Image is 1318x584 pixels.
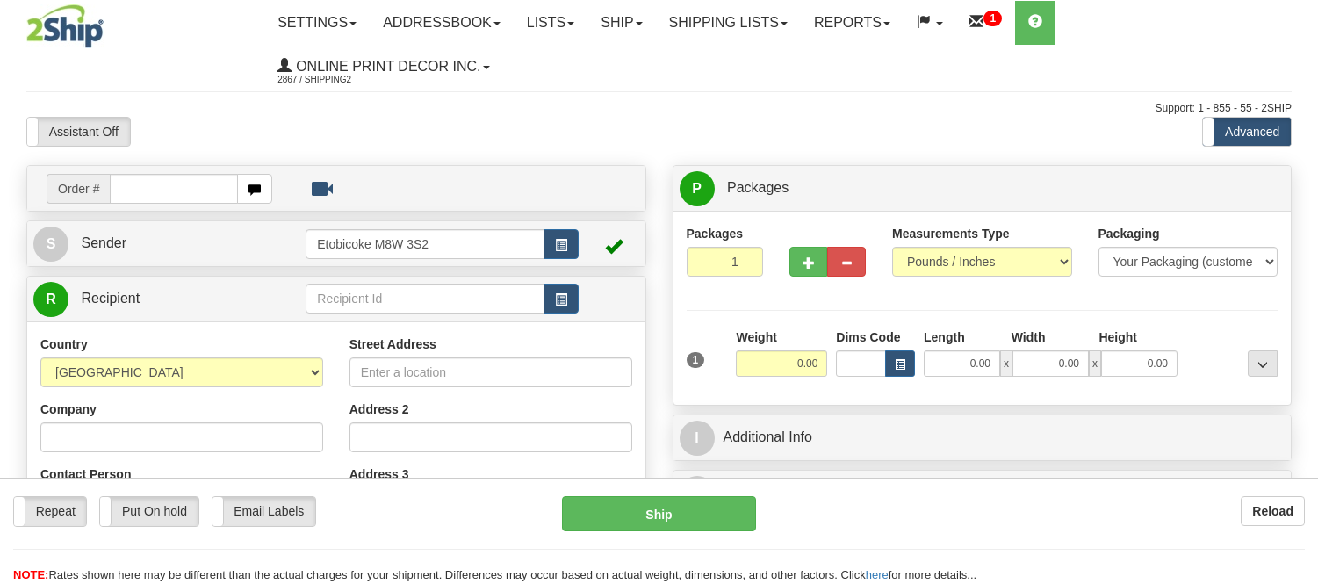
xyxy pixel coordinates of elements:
[1000,350,1012,377] span: x
[40,400,97,418] label: Company
[836,328,900,346] label: Dims Code
[680,170,1286,206] a: P Packages
[40,465,131,483] label: Contact Person
[306,229,544,259] input: Sender Id
[956,1,1015,45] a: 1
[81,291,140,306] span: Recipient
[26,4,104,48] img: logo2867.jpg
[47,174,110,204] span: Order #
[866,568,889,581] a: here
[736,328,776,346] label: Weight
[349,357,632,387] input: Enter a location
[277,71,409,89] span: 2867 / Shipping2
[687,225,744,242] label: Packages
[656,1,801,45] a: Shipping lists
[349,465,409,483] label: Address 3
[680,475,1286,511] a: $Rates
[81,235,126,250] span: Sender
[212,497,315,525] label: Email Labels
[983,11,1002,26] sup: 1
[687,352,705,368] span: 1
[801,1,904,45] a: Reports
[1089,350,1101,377] span: x
[264,1,370,45] a: Settings
[892,225,1010,242] label: Measurements Type
[33,282,68,317] span: R
[33,226,306,262] a: S Sender
[33,227,68,262] span: S
[40,335,88,353] label: Country
[1278,202,1316,381] iframe: chat widget
[1098,225,1160,242] label: Packaging
[349,335,436,353] label: Street Address
[514,1,587,45] a: Lists
[1248,350,1278,377] div: ...
[1252,504,1293,518] b: Reload
[370,1,514,45] a: Addressbook
[100,497,198,525] label: Put On hold
[26,101,1292,116] div: Support: 1 - 855 - 55 - 2SHIP
[1012,328,1046,346] label: Width
[680,420,1286,456] a: IAdditional Info
[680,421,715,456] span: I
[680,171,715,206] span: P
[27,118,130,146] label: Assistant Off
[292,59,480,74] span: Online Print Decor Inc.
[33,281,276,317] a: R Recipient
[680,476,715,511] span: $
[727,180,789,195] span: Packages
[349,400,409,418] label: Address 2
[306,284,544,314] input: Recipient Id
[1098,328,1137,346] label: Height
[587,1,655,45] a: Ship
[1241,496,1305,526] button: Reload
[924,328,965,346] label: Length
[13,568,48,581] span: NOTE:
[562,496,755,531] button: Ship
[264,45,502,89] a: Online Print Decor Inc. 2867 / Shipping2
[14,497,86,525] label: Repeat
[1203,118,1291,146] label: Advanced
